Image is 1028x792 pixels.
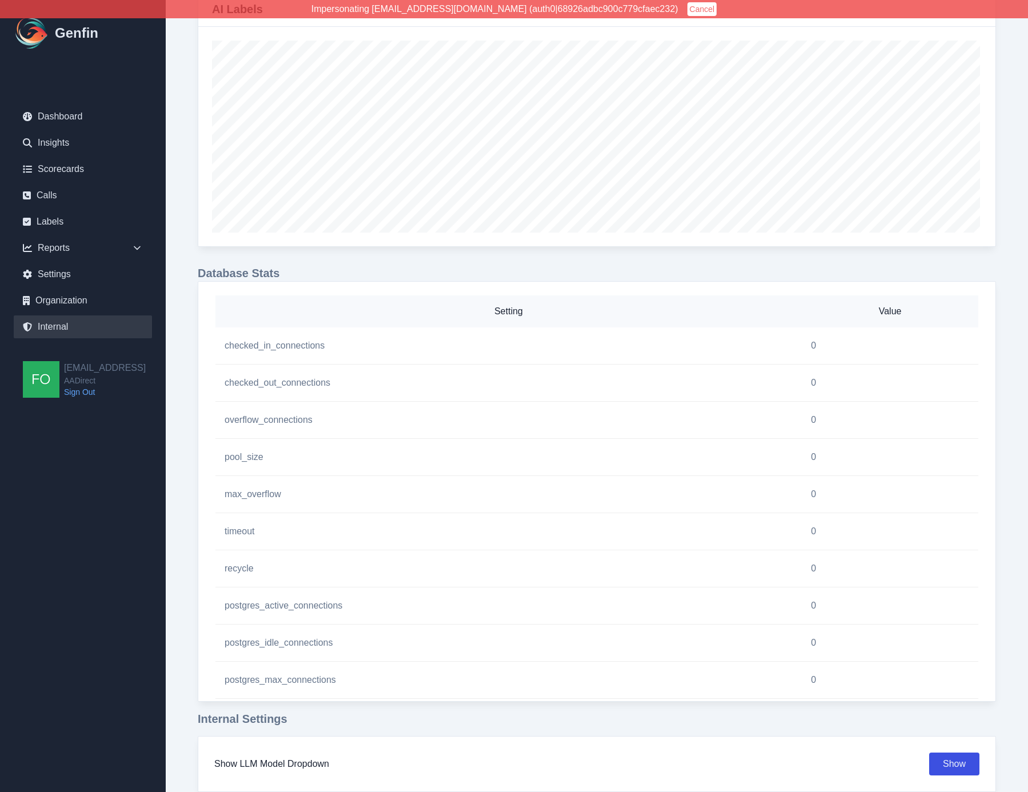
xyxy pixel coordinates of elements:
img: founders@genfin.ai [23,361,59,398]
img: Logo [14,15,50,51]
th: Setting [215,295,802,327]
a: Sign Out [64,386,146,398]
td: checked_in_connections [215,327,802,365]
h1: Genfin [55,24,98,42]
td: 0 [802,587,978,625]
td: pool_size [215,439,802,476]
td: 0 [802,402,978,439]
td: 0 [802,439,978,476]
td: 0 [802,662,978,699]
a: Organization [14,289,152,312]
a: Labels [14,210,152,233]
td: timeout [215,513,802,550]
td: recycle [215,550,802,587]
th: Value [802,295,978,327]
button: Cancel [687,2,717,16]
td: overflow_connections [215,402,802,439]
h3: Internal Settings [198,711,996,727]
a: Scorecards [14,158,152,181]
td: max_overflow [215,476,802,513]
a: Dashboard [14,105,152,128]
span: AADirect [64,375,146,386]
a: Calls [14,184,152,207]
td: 0 [802,625,978,662]
td: postgres_idle_connections [215,625,802,662]
a: Internal [14,315,152,338]
td: 0 [802,365,978,402]
h2: [EMAIL_ADDRESS] [64,361,146,375]
td: 0 [802,327,978,365]
td: 0 [802,476,978,513]
div: Reports [14,237,152,259]
td: 0 [802,550,978,587]
td: postgres_active_connections [215,587,802,625]
h3: Show LLM Model Dropdown [214,757,329,771]
td: checked_out_connections [215,365,802,402]
td: postgres_max_connections [215,662,802,699]
h3: Database Stats [198,265,996,281]
td: 0 [802,513,978,550]
button: Show [929,753,979,775]
a: Settings [14,263,152,286]
a: Insights [14,131,152,154]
